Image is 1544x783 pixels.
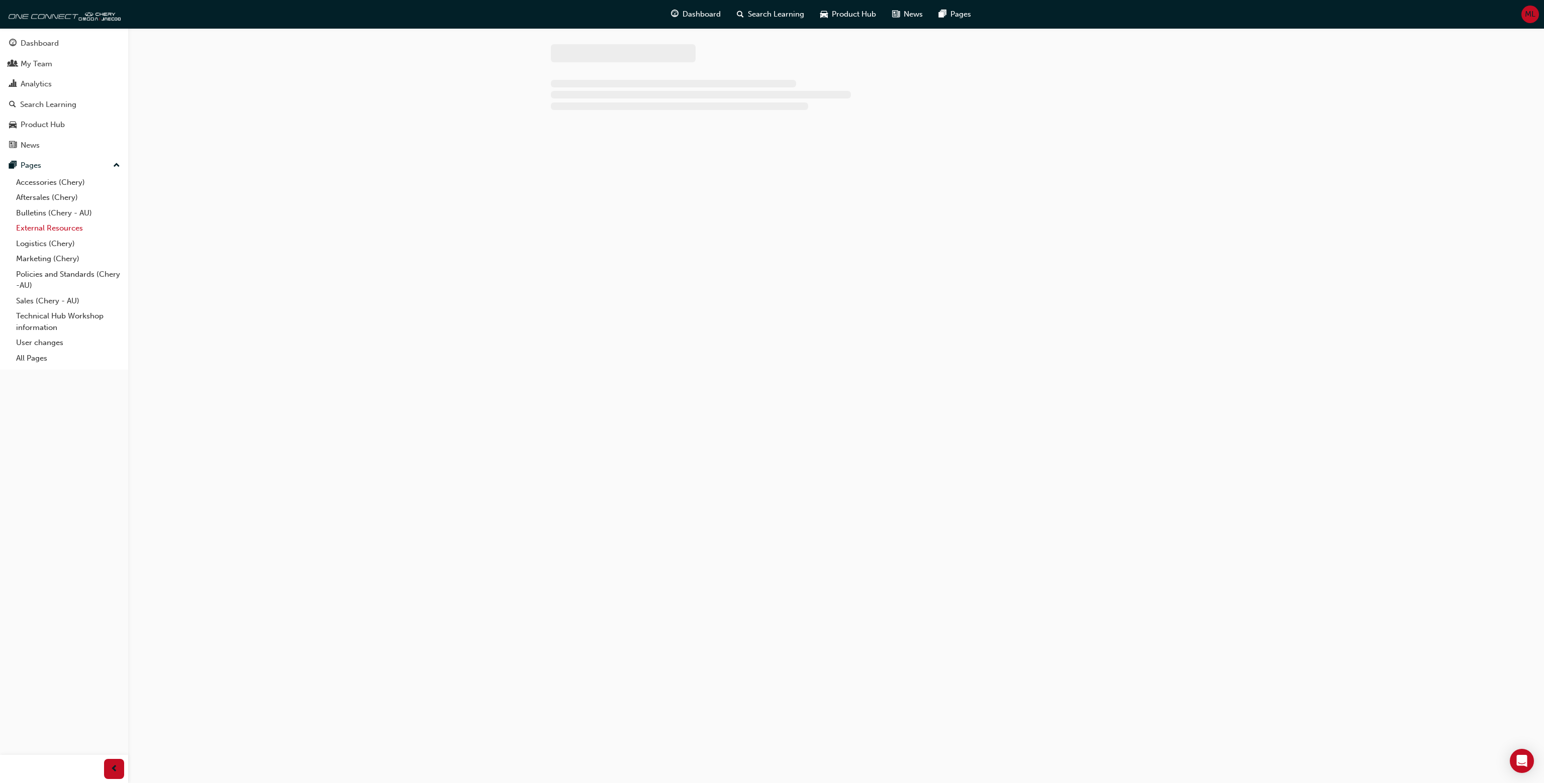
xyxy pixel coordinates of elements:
[21,38,59,49] div: Dashboard
[21,160,41,171] div: Pages
[892,8,900,21] span: news-icon
[884,4,931,25] a: news-iconNews
[4,32,124,156] button: DashboardMy TeamAnalyticsSearch LearningProduct HubNews
[12,335,124,351] a: User changes
[729,4,812,25] a: search-iconSearch Learning
[1525,9,1535,20] span: ML
[4,34,124,53] a: Dashboard
[9,60,17,69] span: people-icon
[832,9,876,20] span: Product Hub
[111,763,118,775] span: prev-icon
[12,190,124,205] a: Aftersales (Chery)
[4,156,124,175] button: Pages
[9,121,17,130] span: car-icon
[671,8,679,21] span: guage-icon
[12,351,124,366] a: All Pages
[12,293,124,309] a: Sales (Chery - AU)
[9,80,17,89] span: chart-icon
[12,308,124,335] a: Technical Hub Workshop information
[20,99,76,110] div: Search Learning
[12,251,124,267] a: Marketing (Chery)
[12,236,124,252] a: Logistics (Chery)
[904,9,923,20] span: News
[9,161,17,170] span: pages-icon
[950,9,971,20] span: Pages
[9,39,17,48] span: guage-icon
[1521,6,1539,23] button: ML
[12,205,124,221] a: Bulletins (Chery - AU)
[663,4,729,25] a: guage-iconDashboard
[4,55,124,73] a: My Team
[12,175,124,190] a: Accessories (Chery)
[21,58,52,70] div: My Team
[4,136,124,155] a: News
[4,95,124,114] a: Search Learning
[21,78,52,90] div: Analytics
[820,8,828,21] span: car-icon
[939,8,946,21] span: pages-icon
[113,159,120,172] span: up-icon
[9,100,16,109] span: search-icon
[21,140,40,151] div: News
[12,220,124,236] a: External Resources
[12,267,124,293] a: Policies and Standards (Chery -AU)
[21,119,65,131] div: Product Hub
[1510,749,1534,773] div: Open Intercom Messenger
[812,4,884,25] a: car-iconProduct Hub
[4,75,124,93] a: Analytics
[4,116,124,134] a: Product Hub
[737,8,744,21] span: search-icon
[931,4,979,25] a: pages-iconPages
[748,9,804,20] span: Search Learning
[683,9,721,20] span: Dashboard
[5,4,121,24] img: oneconnect
[9,141,17,150] span: news-icon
